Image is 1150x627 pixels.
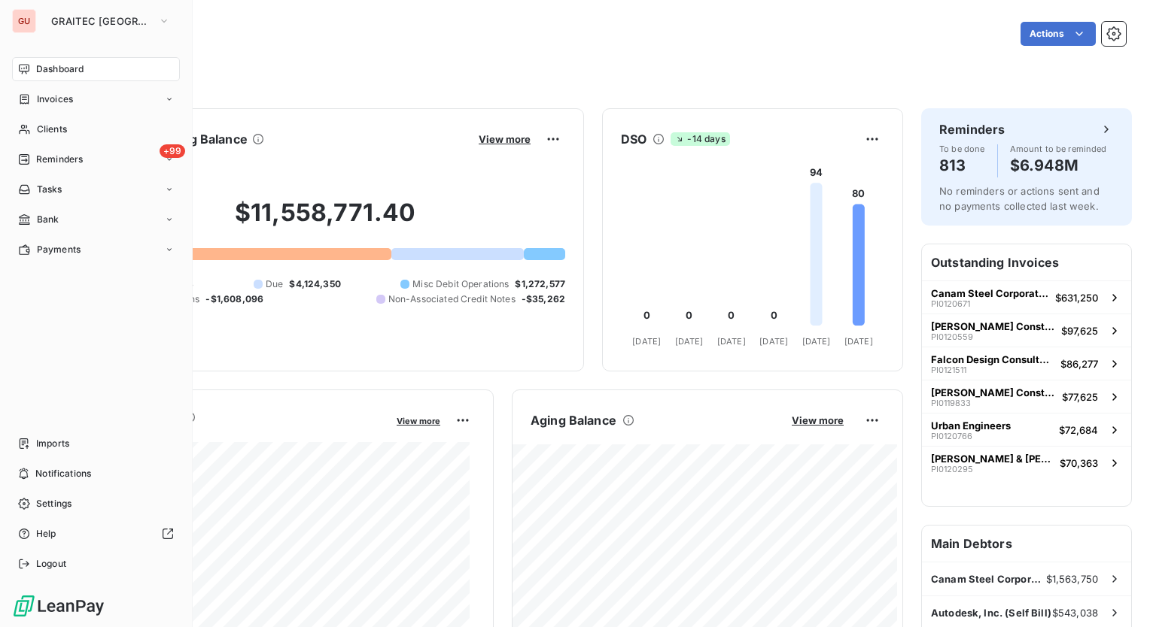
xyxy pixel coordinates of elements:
[37,92,73,106] span: Invoices
[36,437,69,450] span: Imports
[289,277,341,291] span: $4,124,350
[522,292,565,306] span: -$35,262
[397,416,440,426] span: View more
[1046,573,1099,585] span: $1,563,750
[922,244,1131,280] h6: Outstanding Invoices
[205,292,263,306] span: -$1,608,096
[1055,292,1098,304] span: $631,250
[844,336,873,347] tspan: [DATE]
[931,386,1056,398] span: [PERSON_NAME] Construction
[85,198,565,243] h2: $11,558,771.40
[1010,153,1107,177] h4: $6.948M
[1060,358,1098,370] span: $86,277
[51,15,152,27] span: GRAITEC [GEOGRAPHIC_DATA]
[1062,391,1098,403] span: $77,625
[802,336,831,347] tspan: [DATE]
[12,522,180,546] a: Help
[392,413,445,427] button: View more
[412,277,509,291] span: Misc Debit Operations
[931,299,970,308] span: PI0120671
[931,365,966,374] span: PI0121511
[388,292,516,306] span: Non-Associated Credit Notes
[931,607,1051,619] span: Autodesk, Inc. (Self Bill)
[36,557,66,571] span: Logout
[1060,457,1098,469] span: $70,363
[939,153,985,177] h4: 813
[759,336,788,347] tspan: [DATE]
[787,413,848,427] button: View more
[931,287,1049,299] span: Canam Steel Corporation ([GEOGRAPHIC_DATA])
[1061,325,1098,337] span: $97,625
[37,183,62,196] span: Tasks
[621,130,646,148] h6: DSO
[37,213,59,226] span: Bank
[1052,607,1098,619] span: $543,038
[939,144,985,153] span: To be done
[36,527,56,541] span: Help
[36,153,83,166] span: Reminders
[931,320,1055,332] span: [PERSON_NAME] Construction
[515,277,565,291] span: $1,272,577
[160,144,185,158] span: +99
[37,123,67,136] span: Clients
[931,420,1011,432] span: Urban Engineers
[1021,22,1096,46] button: Actions
[931,332,973,341] span: PI0120559
[922,526,1131,562] h6: Main Debtors
[474,132,535,146] button: View more
[922,446,1131,479] button: [PERSON_NAME] & [PERSON_NAME] ConstructionPI0120295$70,363
[922,280,1131,313] button: Canam Steel Corporation ([GEOGRAPHIC_DATA])PI0120671$631,250
[531,411,616,429] h6: Aging Balance
[1059,424,1098,436] span: $72,684
[1010,144,1107,153] span: Amount to be reminded
[675,336,704,347] tspan: [DATE]
[922,380,1131,413] button: [PERSON_NAME] ConstructionPI0119833$77,625
[931,432,972,441] span: PI0120766
[931,573,1046,585] span: Canam Steel Corporation ([GEOGRAPHIC_DATA])
[922,313,1131,347] button: [PERSON_NAME] ConstructionPI0120559$97,625
[931,353,1054,365] span: Falcon Design Consultants
[266,277,283,291] span: Due
[36,497,71,510] span: Settings
[939,120,1005,138] h6: Reminders
[12,9,36,33] div: GU
[922,347,1131,380] button: Falcon Design ConsultantsPI0121511$86,277
[671,132,729,146] span: -14 days
[12,594,105,618] img: Logo LeanPay
[939,185,1100,212] span: No reminders or actions sent and no payments collected last week.
[717,336,746,347] tspan: [DATE]
[36,62,84,76] span: Dashboard
[37,243,81,256] span: Payments
[479,133,531,145] span: View more
[85,426,386,442] span: Monthly Revenue
[632,336,661,347] tspan: [DATE]
[931,453,1054,465] span: [PERSON_NAME] & [PERSON_NAME] Construction
[792,414,844,426] span: View more
[922,413,1131,446] button: Urban EngineersPI0120766$72,684
[931,398,971,407] span: PI0119833
[931,465,973,474] span: PI0120295
[35,467,91,480] span: Notifications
